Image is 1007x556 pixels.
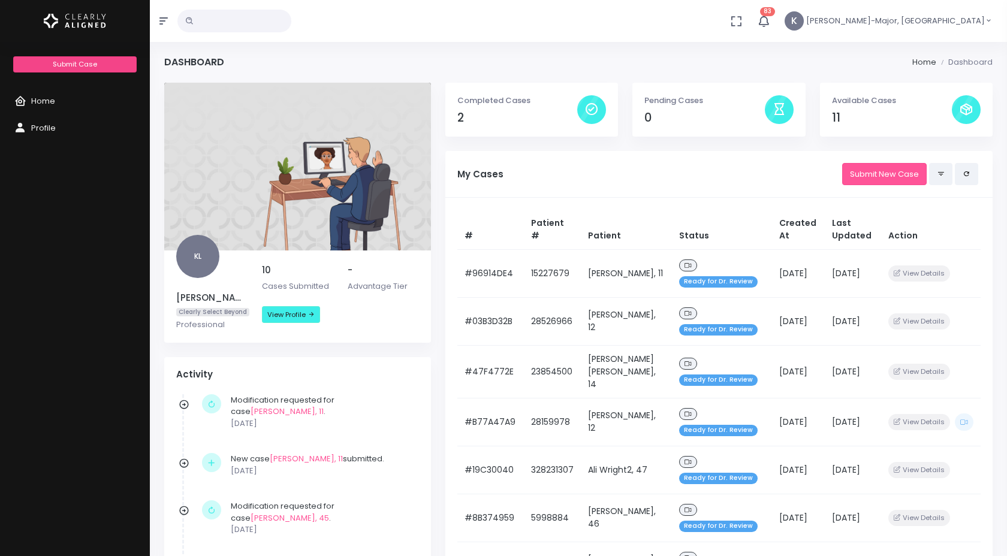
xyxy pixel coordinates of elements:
td: [PERSON_NAME], 11 [581,249,672,297]
button: View Details [888,510,950,526]
p: [DATE] [231,524,413,536]
a: Submit Case [13,56,136,72]
button: View Details [888,462,950,478]
td: [PERSON_NAME], 46 [581,494,672,542]
h4: Activity [176,369,419,380]
td: 28526966 [524,297,581,345]
span: [PERSON_NAME]-Major, [GEOGRAPHIC_DATA] [806,15,985,27]
a: [PERSON_NAME], 45 [251,512,329,524]
p: Advantage Tier [348,280,419,292]
h4: Dashboard [164,56,224,68]
h5: My Cases [457,169,842,180]
a: [PERSON_NAME], 11 [270,453,343,464]
td: [PERSON_NAME], 12 [581,297,672,345]
p: Pending Cases [644,95,764,107]
h5: 10 [262,265,333,276]
p: [DATE] [231,418,413,430]
p: Available Cases [832,95,952,107]
span: Ready for Dr. Review [679,473,758,484]
p: [DATE] [231,465,413,477]
th: Patient [581,210,672,250]
li: Home [912,56,936,68]
td: 5998884 [524,494,581,542]
td: [DATE] [772,345,825,398]
th: # [457,210,524,250]
span: Ready for Dr. Review [679,276,758,288]
td: [DATE] [825,494,881,542]
td: #47F4772E [457,345,524,398]
td: #96914DE4 [457,249,524,297]
td: 23854500 [524,345,581,398]
h4: 2 [457,111,577,125]
td: [DATE] [825,446,881,494]
th: Created At [772,210,825,250]
div: Modification requested for case . [231,394,413,430]
span: Clearly Select Beyond [176,308,249,317]
span: Ready for Dr. Review [679,521,758,532]
h5: [PERSON_NAME]-Major [176,292,248,303]
td: [DATE] [772,494,825,542]
button: View Details [888,414,950,430]
td: [DATE] [825,345,881,398]
div: New case submitted. [231,453,413,476]
span: KL [176,235,219,278]
h5: - [348,265,419,276]
td: [DATE] [772,398,825,446]
td: 28159978 [524,398,581,446]
li: Dashboard [936,56,993,68]
a: [PERSON_NAME], 11 [251,406,324,417]
td: [DATE] [772,446,825,494]
td: [DATE] [772,249,825,297]
a: View Profile [262,306,320,323]
p: Completed Cases [457,95,577,107]
td: 328231307 [524,446,581,494]
td: #B77A47A9 [457,398,524,446]
p: Professional [176,319,248,331]
td: #03B3D32B [457,297,524,345]
span: Ready for Dr. Review [679,425,758,436]
button: View Details [888,313,950,330]
img: Logo Horizontal [44,8,106,34]
p: Cases Submitted [262,280,333,292]
span: Ready for Dr. Review [679,324,758,336]
h4: 11 [832,111,952,125]
span: K [785,11,804,31]
span: Profile [31,122,56,134]
th: Patient # [524,210,581,250]
td: #19C30040 [457,446,524,494]
th: Status [672,210,772,250]
td: [DATE] [825,297,881,345]
div: Modification requested for case . [231,500,413,536]
button: View Details [888,364,950,380]
th: Action [881,210,981,250]
th: Last Updated [825,210,881,250]
td: #8B374959 [457,494,524,542]
span: Submit Case [53,59,97,69]
td: [PERSON_NAME], 12 [581,398,672,446]
span: Ready for Dr. Review [679,374,758,386]
span: 83 [760,7,775,16]
td: [DATE] [825,249,881,297]
td: [DATE] [825,398,881,446]
td: Ali Wright2, 47 [581,446,672,494]
td: [DATE] [772,297,825,345]
a: Submit New Case [842,163,927,185]
td: [PERSON_NAME] [PERSON_NAME], 14 [581,345,672,398]
td: 15227679 [524,249,581,297]
span: Home [31,95,55,107]
button: View Details [888,265,950,282]
h4: 0 [644,111,764,125]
